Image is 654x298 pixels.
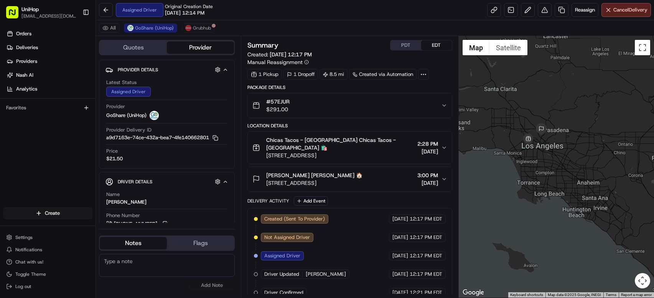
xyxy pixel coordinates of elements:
[130,76,140,85] button: Start new chat
[8,112,14,118] div: 📗
[320,69,348,80] div: 8.5 mi
[118,67,158,73] span: Provider Details
[16,72,33,79] span: Nash AI
[165,3,213,10] span: Original Creation Date
[606,293,616,297] a: Terms (opens in new tab)
[8,8,23,23] img: Nash
[182,23,214,33] button: Grubhub
[45,210,60,217] span: Create
[54,130,93,136] a: Powered byPylon
[489,40,527,55] button: Show satellite imagery
[106,148,118,155] span: Price
[3,55,96,68] a: Providers
[15,271,46,277] span: Toggle Theme
[21,13,76,19] button: [EMAIL_ADDRESS][DOMAIN_NAME]
[100,237,167,249] button: Notes
[548,293,601,297] span: Map data ©2025 Google, INEGI
[247,198,289,204] div: Delivery Activity
[266,105,290,113] span: $291.00
[266,171,362,179] span: [PERSON_NAME] [PERSON_NAME] 🏠
[106,191,120,198] span: Name
[349,69,417,80] a: Created via Automation
[635,273,650,288] button: Map camera controls
[105,63,228,76] button: Provider Details
[264,234,310,241] span: Not Assigned Driver
[114,221,157,227] span: [PHONE_NUMBER]
[15,247,42,253] span: Notifications
[26,81,97,87] div: We're available if you need us!
[601,3,651,17] button: CancelDelivery
[5,108,62,122] a: 📗Knowledge Base
[410,289,442,296] span: 12:21 PM EDT
[248,93,451,118] button: #57EJUR$291.00
[72,111,123,119] span: API Documentation
[613,7,647,13] span: Cancel Delivery
[20,49,127,58] input: Clear
[118,179,152,185] span: Driver Details
[15,283,31,290] span: Log out
[621,293,652,297] a: Report a map error
[575,7,595,13] span: Reassign
[3,83,96,95] a: Analytics
[62,108,126,122] a: 💻API Documentation
[248,132,451,164] button: Chicas Tacos - [GEOGRAPHIC_DATA] Chicas Tacos - [GEOGRAPHIC_DATA] 🛍️[STREET_ADDRESS]2:28 PM[DATE]
[3,102,92,114] div: Favorites
[15,234,33,240] span: Settings
[264,216,325,222] span: Created (Sent To Provider)
[26,73,126,81] div: Start new chat
[410,271,442,278] span: 12:17 PM EDT
[264,271,299,278] span: Driver Updated
[127,25,133,31] img: goshare_logo.png
[124,23,177,33] button: GoShare (UniHop)
[410,216,442,222] span: 12:17 PM EDT
[283,69,318,80] div: 1 Dropoff
[3,257,92,267] button: Chat with us!
[392,289,408,296] span: [DATE]
[16,86,37,92] span: Analytics
[3,269,92,280] button: Toggle Theme
[106,127,152,133] span: Provider Delivery ID
[247,58,303,66] span: Manual Reassignment
[106,212,140,219] span: Phone Number
[392,271,408,278] span: [DATE]
[15,111,59,119] span: Knowledge Base
[266,151,414,159] span: [STREET_ADDRESS]
[392,252,408,259] span: [DATE]
[106,155,123,162] span: $21.50
[266,179,362,187] span: [STREET_ADDRESS]
[635,40,650,55] button: Toggle fullscreen view
[65,112,71,118] div: 💻
[106,134,218,141] button: a9d7163e-74ce-432a-bea7-4fe140662801
[572,3,598,17] button: Reassign
[16,58,37,65] span: Providers
[3,232,92,243] button: Settings
[167,41,234,54] button: Provider
[306,271,346,278] span: [PERSON_NAME]
[461,288,486,298] img: Google
[3,281,92,292] button: Log out
[3,3,79,21] button: UniHop[EMAIL_ADDRESS][DOMAIN_NAME]
[15,259,43,265] span: Chat with us!
[16,30,31,37] span: Orders
[3,244,92,255] button: Notifications
[165,10,204,16] span: [DATE] 12:14 PM
[3,41,96,54] a: Deliveries
[264,252,300,259] span: Assigned Driver
[106,79,137,86] span: Latest Status
[167,237,234,249] button: Flags
[417,140,438,148] span: 2:28 PM
[417,179,438,187] span: [DATE]
[392,216,408,222] span: [DATE]
[390,40,421,50] button: PDT
[247,84,452,91] div: Package Details
[8,31,140,43] p: Welcome 👋
[106,220,170,228] a: [PHONE_NUMBER]
[21,5,39,13] button: UniHop
[135,25,174,31] span: GoShare (UniHop)
[247,69,282,80] div: 1 Pickup
[99,23,119,33] button: All
[106,112,147,119] span: GoShare (UniHop)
